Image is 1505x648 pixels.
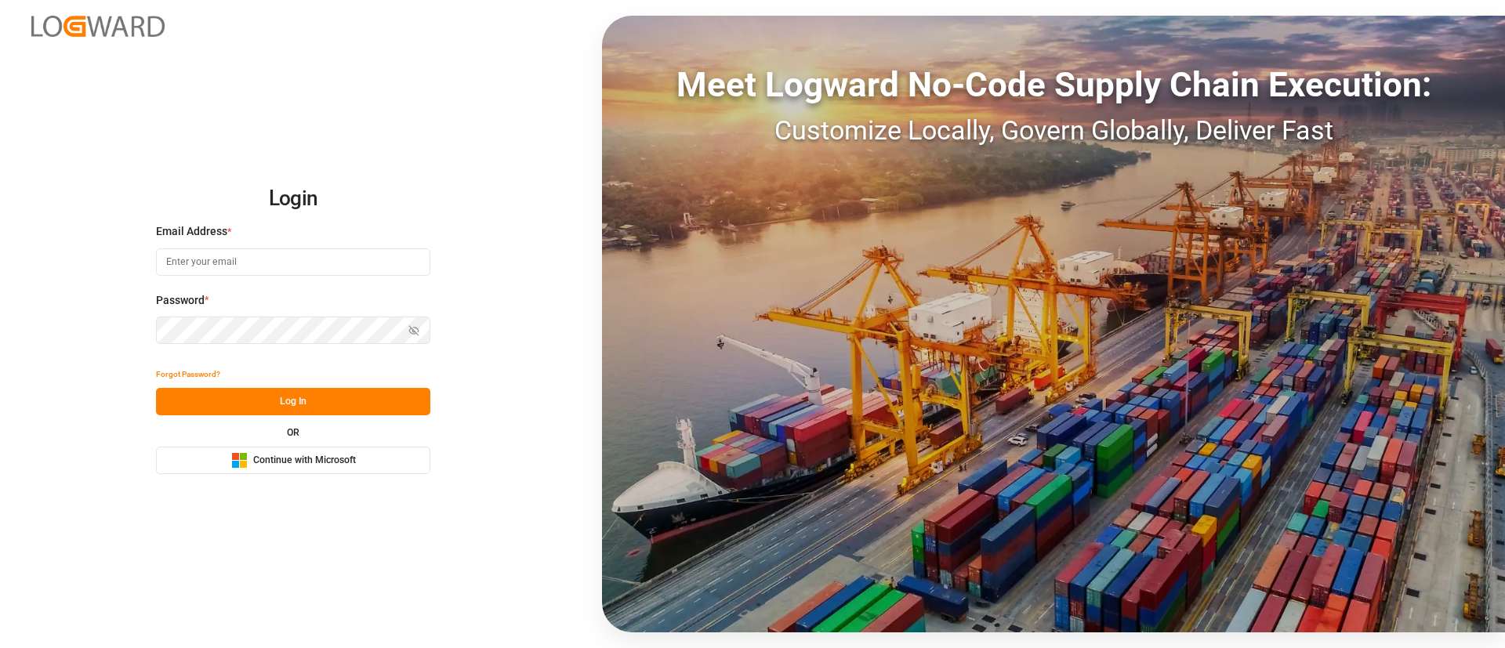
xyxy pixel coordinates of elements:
span: Continue with Microsoft [253,454,356,468]
span: Email Address [156,223,227,240]
span: Password [156,292,205,309]
img: Logward_new_orange.png [31,16,165,37]
button: Continue with Microsoft [156,447,430,474]
input: Enter your email [156,248,430,276]
h2: Login [156,174,430,224]
button: Forgot Password? [156,360,220,388]
div: Customize Locally, Govern Globally, Deliver Fast [602,110,1505,150]
button: Log In [156,388,430,415]
small: OR [287,428,299,437]
div: Meet Logward No-Code Supply Chain Execution: [602,59,1505,110]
